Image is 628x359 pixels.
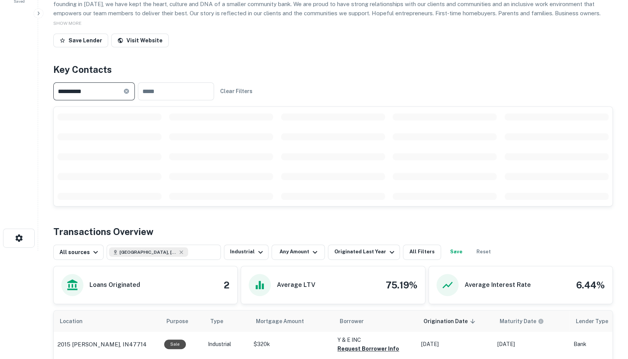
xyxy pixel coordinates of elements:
[494,311,570,332] th: Maturity dates displayed may be estimated. Please contact the lender for the most accurate maturi...
[334,311,417,332] th: Borrower
[337,344,399,353] button: Request Borrower Info
[53,21,81,26] span: SHOW MORE
[340,317,364,326] span: Borrower
[576,278,605,292] h4: 6.44%
[417,311,494,332] th: Origination Date
[53,34,108,47] button: Save Lender
[59,248,100,257] div: All sources
[217,84,256,98] button: Clear Filters
[403,245,441,260] button: All Filters
[54,107,612,206] div: scrollable content
[54,311,160,332] th: Location
[328,245,399,260] button: Originated Last Year
[160,311,204,332] th: Purpose
[208,340,246,348] p: Industrial
[256,317,314,326] span: Mortgage Amount
[386,278,417,292] h4: 75.19%
[250,311,334,332] th: Mortgage Amount
[337,336,414,344] p: Y & E INC
[423,317,478,326] span: Origination Date
[497,340,566,348] p: [DATE]
[164,340,186,349] div: Sale
[111,34,169,47] a: Visit Website
[166,317,198,326] span: Purpose
[58,340,157,349] a: 2015 [PERSON_NAME], IN47714
[120,249,177,256] span: [GEOGRAPHIC_DATA], [GEOGRAPHIC_DATA], [GEOGRAPHIC_DATA]
[53,63,613,76] h4: Key Contacts
[60,317,93,326] span: Location
[277,280,315,290] h6: Average LTV
[53,245,104,260] button: All sources
[58,340,147,349] p: 2015 [PERSON_NAME], IN47714
[500,317,544,325] div: Maturity dates displayed may be estimated. Please contact the lender for the most accurate maturi...
[53,225,153,238] h4: Transactions Overview
[590,298,628,335] iframe: Chat Widget
[500,317,554,325] span: Maturity dates displayed may be estimated. Please contact the lender for the most accurate maturi...
[210,317,233,326] span: Type
[334,248,396,257] div: Originated Last Year
[444,245,468,260] button: Save your search to get updates of matches that match your search criteria.
[272,245,325,260] button: Any Amount
[89,280,140,290] h6: Loans Originated
[500,317,536,325] h6: Maturity Date
[576,317,608,326] span: Lender Type
[224,245,268,260] button: Industrial
[254,340,330,348] p: $320k
[471,245,496,260] button: Reset
[204,311,250,332] th: Type
[421,340,490,348] p: [DATE]
[465,280,531,290] h6: Average Interest Rate
[224,278,230,292] h4: 2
